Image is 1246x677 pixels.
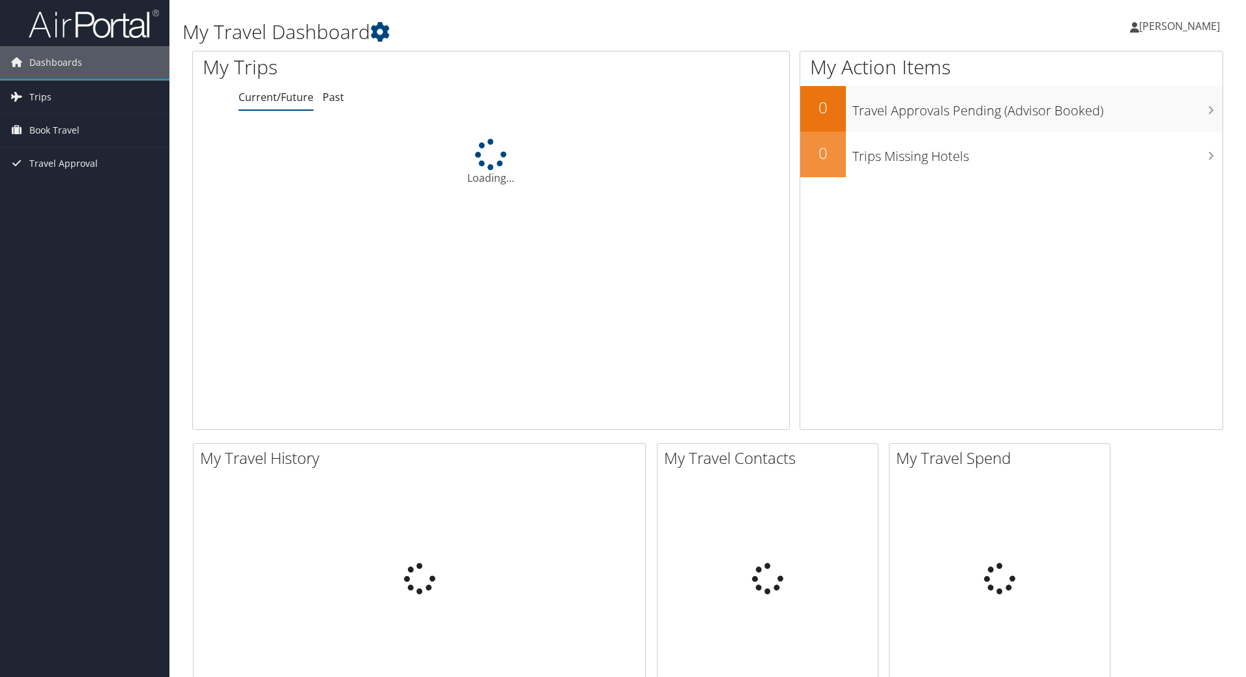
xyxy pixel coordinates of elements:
a: 0Trips Missing Hotels [800,132,1223,177]
h1: My Trips [203,53,531,81]
span: Dashboards [29,46,82,79]
span: Travel Approval [29,147,98,180]
a: Past [323,90,344,104]
a: 0Travel Approvals Pending (Advisor Booked) [800,86,1223,132]
a: Current/Future [239,90,313,104]
h1: My Travel Dashboard [182,18,883,46]
h3: Travel Approvals Pending (Advisor Booked) [852,95,1223,120]
h2: 0 [800,142,846,164]
h2: My Travel History [200,447,645,469]
h2: My Travel Contacts [664,447,878,469]
span: Book Travel [29,114,80,147]
h1: My Action Items [800,53,1223,81]
h3: Trips Missing Hotels [852,141,1223,166]
h2: My Travel Spend [896,447,1110,469]
div: Loading... [193,139,789,186]
span: [PERSON_NAME] [1139,19,1220,33]
h2: 0 [800,96,846,119]
span: Trips [29,81,51,113]
a: [PERSON_NAME] [1130,7,1233,46]
img: airportal-logo.png [29,8,159,39]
